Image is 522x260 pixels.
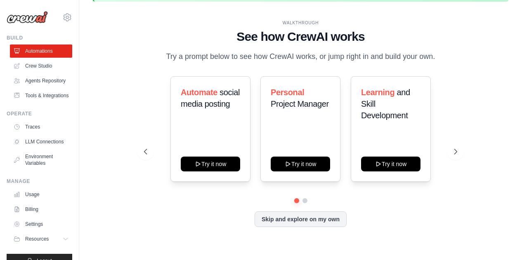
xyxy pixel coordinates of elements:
[361,88,410,120] span: and Skill Development
[10,45,72,58] a: Automations
[255,211,347,227] button: Skip and explore on my own
[10,59,72,73] a: Crew Studio
[361,88,394,97] span: Learning
[271,88,304,97] span: Personal
[7,110,72,117] div: Operate
[7,11,48,23] img: Logo
[181,88,240,108] span: social media posting
[144,20,457,26] div: WALKTHROUGH
[361,157,420,171] button: Try it now
[10,120,72,134] a: Traces
[144,29,457,44] h1: See how CrewAI works
[10,150,72,170] a: Environment Variables
[271,99,329,108] span: Project Manager
[10,74,72,87] a: Agents Repository
[7,35,72,41] div: Build
[10,188,72,201] a: Usage
[7,178,72,185] div: Manage
[181,157,240,171] button: Try it now
[10,203,72,216] a: Billing
[25,236,49,242] span: Resources
[10,89,72,102] a: Tools & Integrations
[162,51,439,63] p: Try a prompt below to see how CrewAI works, or jump right in and build your own.
[10,218,72,231] a: Settings
[10,232,72,246] button: Resources
[181,88,217,97] span: Automate
[271,157,330,171] button: Try it now
[10,135,72,148] a: LLM Connections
